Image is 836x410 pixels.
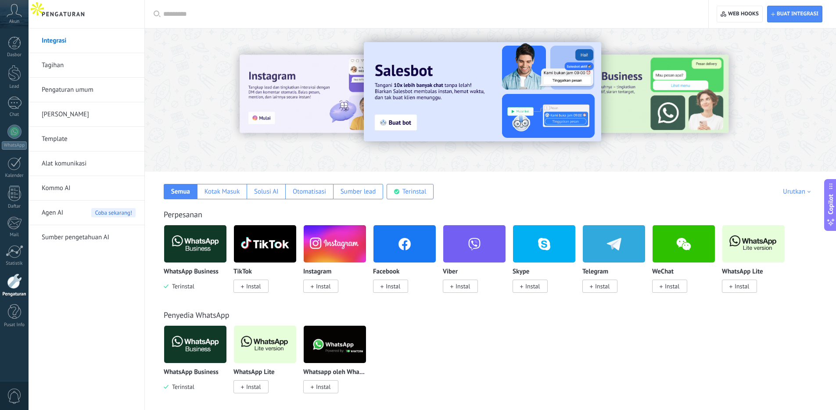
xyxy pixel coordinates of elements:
p: Skype [513,268,529,276]
div: WhatsApp Lite [233,325,303,404]
span: Instal [246,383,261,391]
span: Agen AI [42,201,63,225]
div: Chat [2,112,27,118]
div: Urutkan [783,187,814,196]
div: Whatsapp oleh Whatcrm dan Telphin [303,325,373,404]
span: Coba sekarang! [91,208,136,217]
div: WhatsApp Business [164,325,233,404]
li: Agen AI [29,201,144,225]
img: wechat.png [653,223,715,265]
div: WhatsApp Lite [722,225,792,303]
span: Instal [316,383,330,391]
div: WhatsApp Business [164,225,233,303]
span: Instal [595,282,610,290]
img: logo_main.png [722,223,785,265]
p: WhatsApp Lite [233,369,275,376]
img: viber.png [443,223,506,265]
div: WhatsApp [2,141,27,150]
div: Lead [2,84,27,90]
div: Telegram [582,225,652,303]
div: TikTok [233,225,303,303]
div: Otomatisasi [293,187,326,196]
div: Solusi AI [254,187,278,196]
div: Dasbor [2,52,27,58]
p: WhatsApp Lite [722,268,763,276]
p: TikTok [233,268,252,276]
img: instagram.png [304,223,366,265]
p: Instagram [303,268,331,276]
div: Terinstal [402,187,427,196]
span: Instal [456,282,470,290]
li: Kommo AI [29,176,144,201]
div: Statistik [2,261,27,266]
p: WhatsApp Business [164,268,219,276]
img: Slide 3 [542,55,728,133]
span: Terinstal [169,383,194,391]
div: Sumber lead [341,187,376,196]
div: Mail [2,232,27,238]
img: facebook.png [373,223,436,265]
a: Tagihan [42,53,136,78]
a: Pengaturan umum [42,78,136,102]
div: Facebook [373,225,443,303]
img: logo_main.png [164,323,226,366]
li: Template [29,127,144,151]
img: Slide 1 [240,55,427,133]
span: Instal [316,282,330,290]
div: Kalender [2,173,27,179]
span: Instal [246,282,261,290]
div: Kotak Masuk [205,187,240,196]
img: logo_main.png [164,223,226,265]
a: Template [42,127,136,151]
span: Copilot [826,194,835,215]
a: Integrasi [42,29,136,53]
div: Semua [171,187,190,196]
li: Pengaturan umum [29,78,144,102]
li: Tagihan [29,53,144,78]
p: WeChat [652,268,674,276]
span: Instal [386,282,400,290]
a: Alat komunikasi [42,151,136,176]
span: Terinstal [169,282,194,290]
li: Integrasi [29,29,144,53]
span: Instal [525,282,540,290]
li: Pengguna [29,102,144,127]
li: Sumber pengetahuan AI [29,225,144,249]
div: WeChat [652,225,722,303]
a: Kommo AI [42,176,136,201]
a: Perpesanan [164,209,202,219]
div: Pengaturan [2,291,27,297]
img: Slide 2 [364,42,601,141]
a: [PERSON_NAME] [42,102,136,127]
div: Pusat Info [2,322,27,328]
a: Sumber pengetahuan AI [42,225,136,250]
div: Viber [443,225,513,303]
p: WhatsApp Business [164,369,219,376]
img: telegram.png [583,223,645,265]
div: Daftar [2,204,27,209]
p: Whatsapp oleh Whatcrm dan Telphin [303,369,366,376]
p: Viber [443,268,458,276]
img: skype.png [513,223,575,265]
a: Agen AICoba sekarang! [42,201,136,225]
span: Akun [9,19,20,25]
img: logo_main.png [234,223,296,265]
li: Alat komunikasi [29,151,144,176]
div: Instagram [303,225,373,303]
a: Penyedia WhatsApp [164,310,229,320]
span: Instal [665,282,679,290]
img: logo_main.png [234,323,296,366]
div: Skype [513,225,582,303]
span: Instal [735,282,749,290]
p: Telegram [582,268,608,276]
p: Facebook [373,268,399,276]
img: logo_main.png [304,323,366,366]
